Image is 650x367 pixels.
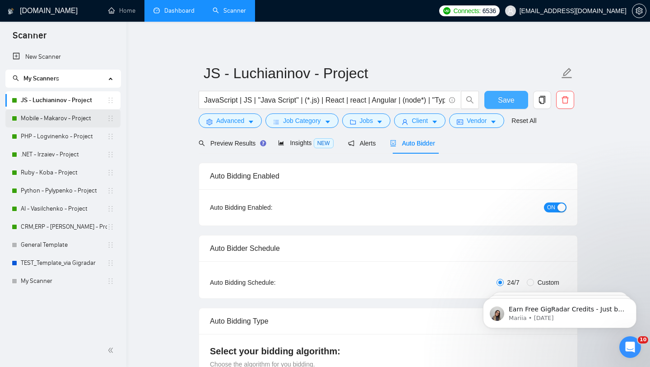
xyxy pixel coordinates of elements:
[206,118,213,125] span: setting
[107,187,114,194] span: holder
[504,278,523,287] span: 24/7
[199,113,262,128] button: settingAdvancedcaret-down
[632,7,646,14] span: setting
[638,336,648,343] span: 10
[107,278,114,285] span: holder
[204,62,559,85] input: Scanner name...
[216,116,244,126] span: Advanced
[467,116,487,126] span: Vendor
[107,241,114,249] span: holder
[21,164,107,182] a: Ruby - Koba - Project
[557,96,574,104] span: delete
[278,140,284,146] span: area-chart
[107,151,114,158] span: holder
[21,272,107,290] a: My Scanner
[5,127,121,146] li: PHP - Logvinenko - Project
[21,146,107,164] a: .NET - Irzaiev - Project
[5,146,121,164] li: .NET - Irzaiev - Project
[107,346,116,355] span: double-left
[5,164,121,182] li: Ruby - Koba - Project
[153,7,195,14] a: dashboardDashboard
[107,259,114,267] span: holder
[5,182,121,200] li: Python - Pylypenko - Project
[107,205,114,212] span: holder
[5,254,121,272] li: TEST_Template_via Gigradar
[632,7,646,14] a: setting
[107,223,114,231] span: holder
[108,7,135,14] a: homeHome
[5,272,121,290] li: My Scanner
[5,109,121,127] li: Mobile - Makarov - Project
[210,345,566,358] h4: Select your bidding algorithm:
[457,118,463,125] span: idcard
[248,118,254,125] span: caret-down
[21,218,107,236] a: CRM,ERP - [PERSON_NAME] - Project
[265,113,338,128] button: barsJob Categorycaret-down
[210,235,566,261] div: Auto Bidder Schedule
[5,218,121,236] li: CRM,ERP - Luchianinov - Project
[21,127,107,146] a: PHP - Logvinenko - Project
[23,75,59,82] span: My Scanners
[314,138,334,148] span: NEW
[21,254,107,272] a: TEST_Template_via Gigradar
[402,118,408,125] span: user
[325,118,331,125] span: caret-down
[210,163,566,189] div: Auto Bidding Enabled
[107,97,114,104] span: holder
[5,91,121,109] li: JS - Luchianinov - Project
[5,200,121,218] li: AI - Vasilchenko - Project
[213,7,246,14] a: searchScanner
[376,118,383,125] span: caret-down
[453,6,480,16] span: Connects:
[547,202,555,212] span: ON
[199,140,264,147] span: Preview Results
[199,140,205,146] span: search
[259,139,267,147] div: Tooltip anchor
[443,7,450,14] img: upwork-logo.png
[360,116,373,126] span: Jobs
[390,140,396,146] span: robot
[412,116,428,126] span: Client
[556,91,574,109] button: delete
[210,278,329,287] div: Auto Bidding Schedule:
[21,182,107,200] a: Python - Pylypenko - Project
[5,48,121,66] li: New Scanner
[632,4,646,18] button: setting
[204,94,445,106] input: Search Freelance Jobs...
[348,140,354,146] span: notification
[21,200,107,218] a: AI - Vasilchenko - Project
[507,8,514,14] span: user
[21,109,107,127] a: Mobile - Makarov - Project
[273,118,279,125] span: bars
[13,75,59,82] span: My Scanners
[107,133,114,140] span: holder
[210,202,329,212] div: Auto Bidding Enabled:
[533,91,551,109] button: copy
[561,67,573,79] span: edit
[390,140,435,147] span: Auto Bidder
[394,113,446,128] button: userClientcaret-down
[107,115,114,122] span: holder
[619,336,641,358] iframe: Intercom live chat
[5,236,121,254] li: General Template
[21,236,107,254] a: General Template
[8,4,14,19] img: logo
[469,279,650,343] iframe: Intercom notifications message
[210,308,566,334] div: Auto Bidding Type
[350,118,356,125] span: folder
[484,91,528,109] button: Save
[449,113,504,128] button: idcardVendorcaret-down
[534,278,563,287] span: Custom
[21,91,107,109] a: JS - Luchianinov - Project
[278,139,333,146] span: Insights
[432,118,438,125] span: caret-down
[511,116,536,126] a: Reset All
[13,75,19,81] span: search
[483,6,496,16] span: 6536
[283,116,320,126] span: Job Category
[342,113,391,128] button: folderJobscaret-down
